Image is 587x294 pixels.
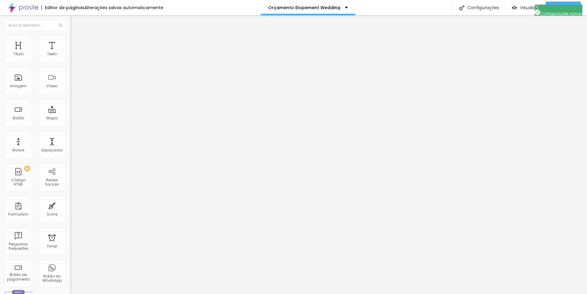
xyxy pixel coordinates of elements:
[5,20,66,31] input: Buscar elemento
[13,52,24,56] div: Título
[10,84,27,88] div: Imagem
[506,2,546,14] button: Visualizar
[84,5,163,10] div: Alterações salvas automaticamente
[512,5,517,10] img: view-1.svg
[6,178,30,187] div: Código HTML
[70,15,587,294] iframe: Editor
[47,52,57,56] div: Texto
[268,5,340,10] p: Orçamento Elopement Wedding
[40,178,64,187] div: Redes Sociais
[535,5,539,9] img: Icone
[459,5,464,10] img: Icone
[42,148,62,152] div: Espaçador
[535,9,540,15] img: Icone
[8,212,28,216] div: Formulário
[6,242,30,251] div: Perguntas frequentes
[12,148,24,152] div: Divisor
[46,84,57,88] div: Vídeo
[41,5,84,10] div: Editor de páginas
[13,116,24,120] div: Botão
[40,274,64,283] div: Botão do WhatsApp
[535,11,582,16] span: Configurações salvas
[47,244,57,249] div: Timer
[520,5,540,10] span: Visualizar
[47,212,57,216] div: Ícone
[46,116,57,120] div: Mapa
[59,24,62,27] img: Icone
[6,273,30,281] div: Botão de pagamento
[546,2,581,14] button: Publicar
